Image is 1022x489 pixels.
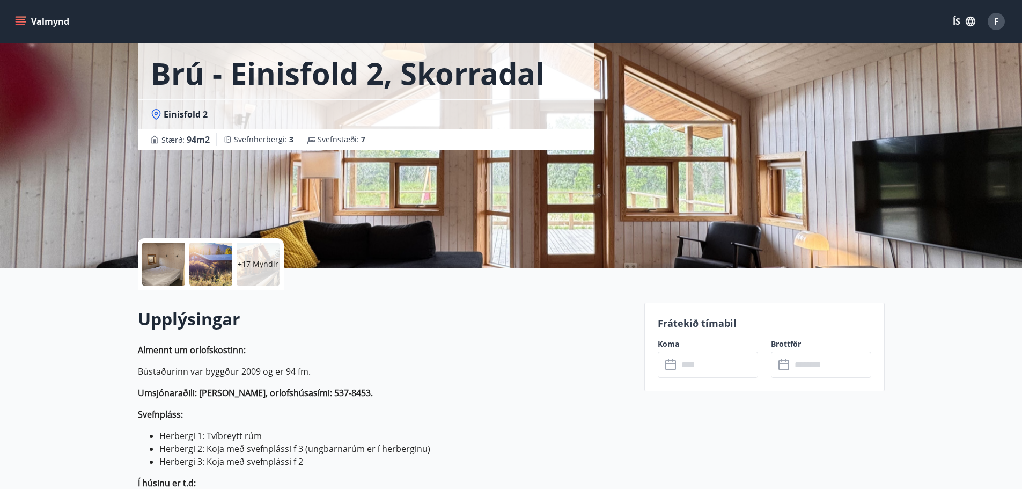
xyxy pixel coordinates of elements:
p: Frátekið tímabil [658,316,871,330]
label: Brottför [771,339,871,349]
strong: Í húsinu er t.d: [138,477,196,489]
span: Einisfold 2 [164,108,208,120]
span: 94 m2 [187,134,210,145]
p: Bústaðurinn var byggður 2009 og er 94 fm. [138,365,631,378]
h1: Brú - Einisfold 2, Skorradal [151,53,545,93]
strong: Svefnpláss: [138,408,183,420]
span: 3 [289,134,293,144]
span: Stærð : [161,133,210,146]
span: Svefnstæði : [318,134,365,145]
span: 7 [361,134,365,144]
li: Herbergi 3: Koja með svefnplássi f 2 [159,455,631,468]
li: Herbergi 2: Koja með svefnplássi f 3 (ungbarnarúm er í herberginu) [159,442,631,455]
button: F [983,9,1009,34]
span: Svefnherbergi : [234,134,293,145]
button: ÍS [947,12,981,31]
label: Koma [658,339,758,349]
h2: Upplýsingar [138,307,631,331]
span: F [994,16,999,27]
li: Herbergi 1: Tvíbreytt rúm [159,429,631,442]
strong: Almennt um orlofskostinn: [138,344,246,356]
p: +17 Myndir [238,259,278,269]
strong: Umsjónaraðili: [PERSON_NAME], orlofshúsasími: 537-8453. [138,387,373,399]
button: menu [13,12,73,31]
